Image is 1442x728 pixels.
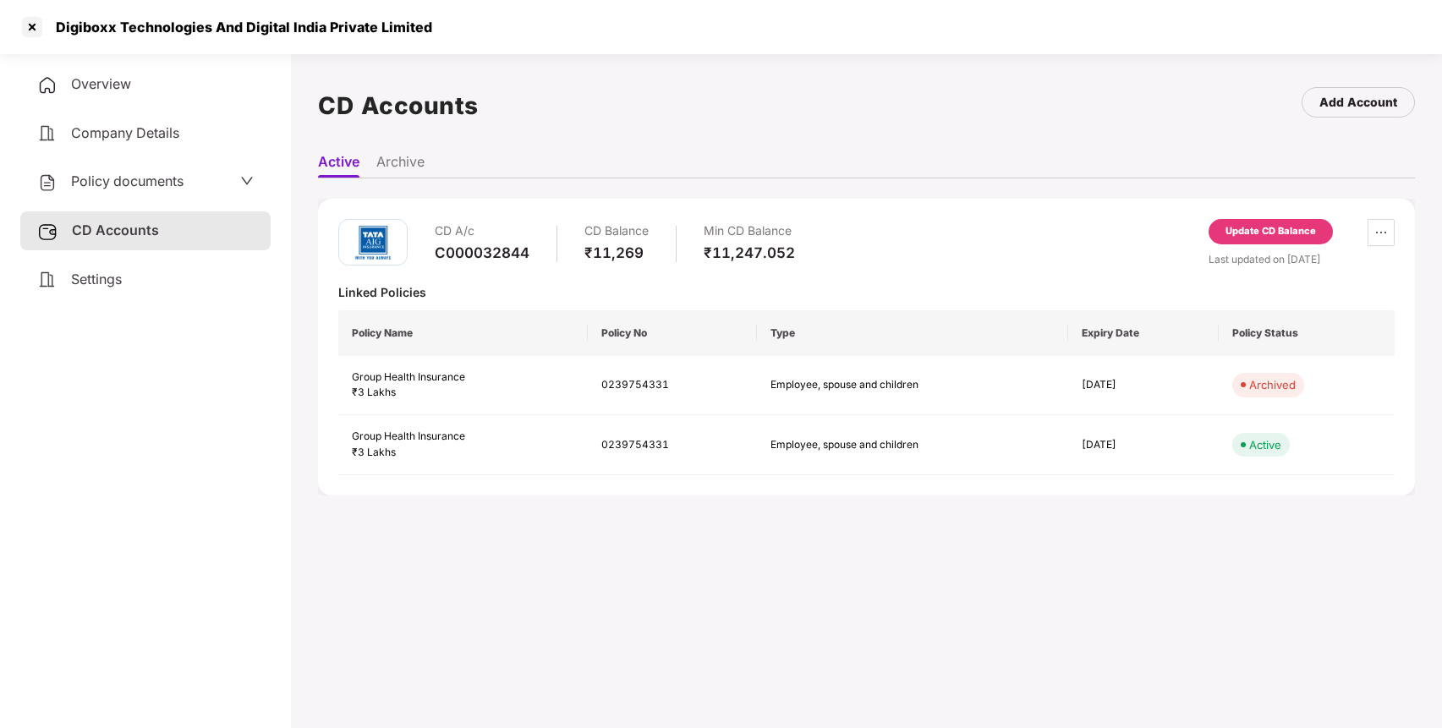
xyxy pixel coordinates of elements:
th: Policy Status [1219,310,1395,356]
div: CD A/c [435,219,529,244]
div: Employee, spouse and children [770,377,957,393]
td: 0239754331 [588,415,756,475]
div: Min CD Balance [704,219,795,244]
div: Add Account [1319,93,1397,112]
button: ellipsis [1368,219,1395,246]
img: svg+xml;base64,PHN2ZyB3aWR0aD0iMjUiIGhlaWdodD0iMjQiIHZpZXdCb3g9IjAgMCAyNSAyNCIgZmlsbD0ibm9uZSIgeG... [37,222,58,242]
div: Update CD Balance [1225,224,1316,239]
img: svg+xml;base64,PHN2ZyB4bWxucz0iaHR0cDovL3d3dy53My5vcmcvMjAwMC9zdmciIHdpZHRoPSIyNCIgaGVpZ2h0PSIyNC... [37,172,58,193]
span: down [240,174,254,188]
th: Type [757,310,1068,356]
span: Overview [71,75,131,92]
li: Archive [376,153,425,178]
div: Last updated on [DATE] [1209,251,1395,267]
th: Expiry Date [1068,310,1219,356]
div: C000032844 [435,244,529,262]
div: Active [1249,436,1281,453]
span: Company Details [71,124,179,141]
h1: CD Accounts [318,87,479,124]
span: CD Accounts [72,222,159,238]
div: Linked Policies [338,284,1395,300]
td: [DATE] [1068,356,1219,416]
div: Group Health Insurance [352,429,574,445]
div: Digiboxx Technologies And Digital India Private Limited [46,19,432,36]
li: Active [318,153,359,178]
span: ellipsis [1368,226,1394,239]
div: Employee, spouse and children [770,437,957,453]
div: CD Balance [584,219,649,244]
div: ₹11,247.052 [704,244,795,262]
div: ₹11,269 [584,244,649,262]
div: Group Health Insurance [352,369,574,386]
span: ₹3 Lakhs [352,446,396,458]
th: Policy Name [338,310,588,356]
img: tatag.png [348,217,398,268]
th: Policy No [588,310,756,356]
span: Policy documents [71,172,184,189]
td: 0239754331 [588,356,756,416]
img: svg+xml;base64,PHN2ZyB4bWxucz0iaHR0cDovL3d3dy53My5vcmcvMjAwMC9zdmciIHdpZHRoPSIyNCIgaGVpZ2h0PSIyNC... [37,75,58,96]
td: [DATE] [1068,415,1219,475]
span: Settings [71,271,122,287]
div: Archived [1249,376,1296,393]
span: ₹3 Lakhs [352,386,396,398]
img: svg+xml;base64,PHN2ZyB4bWxucz0iaHR0cDovL3d3dy53My5vcmcvMjAwMC9zdmciIHdpZHRoPSIyNCIgaGVpZ2h0PSIyNC... [37,123,58,144]
img: svg+xml;base64,PHN2ZyB4bWxucz0iaHR0cDovL3d3dy53My5vcmcvMjAwMC9zdmciIHdpZHRoPSIyNCIgaGVpZ2h0PSIyNC... [37,270,58,290]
